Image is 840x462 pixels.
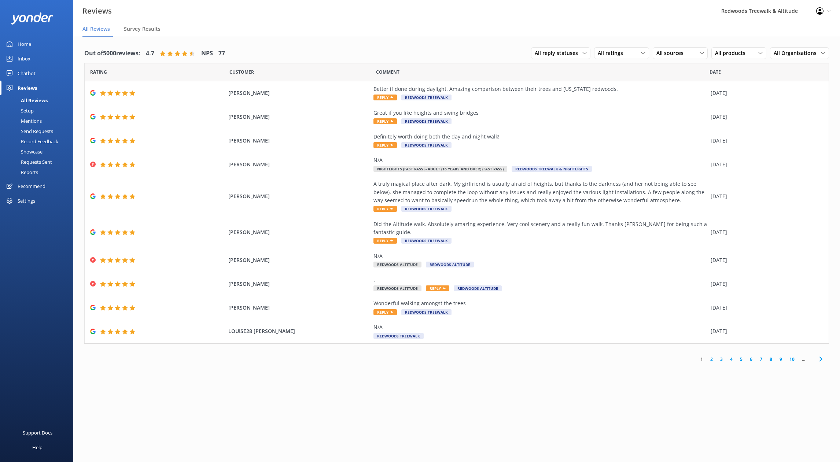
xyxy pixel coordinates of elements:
div: [DATE] [711,228,819,236]
div: [DATE] [711,304,819,312]
span: All products [715,49,750,57]
span: Reply [426,285,449,291]
span: Redwoods Altitude [454,285,502,291]
span: ... [798,356,809,363]
span: Nightlights (Fast Pass) - Adult (16 years and over) (Fast Pass) [373,166,507,172]
div: Record Feedback [4,136,58,147]
div: [DATE] [711,256,819,264]
span: Survey Results [124,25,161,33]
div: N/A [373,252,707,260]
a: 8 [766,356,776,363]
h4: 4.7 [146,49,154,58]
h4: 77 [218,49,225,58]
div: Help [32,440,43,455]
div: A truly magical place after dark. My girlfriend is usually afraid of heights, but thanks to the d... [373,180,707,204]
div: All Reviews [4,95,48,106]
span: [PERSON_NAME] [228,89,370,97]
div: Chatbot [18,66,36,81]
span: [PERSON_NAME] [228,160,370,169]
span: All Reviews [82,25,110,33]
div: [DATE] [711,89,819,97]
div: Setup [4,106,34,116]
h4: NPS [201,49,213,58]
div: Send Requests [4,126,53,136]
span: [PERSON_NAME] [228,304,370,312]
div: Reports [4,167,38,177]
a: 9 [776,356,786,363]
a: 10 [786,356,798,363]
div: Inbox [18,51,30,66]
a: Mentions [4,116,73,126]
a: 6 [746,356,756,363]
a: Send Requests [4,126,73,136]
span: All sources [656,49,688,57]
a: 2 [707,356,716,363]
a: 7 [756,356,766,363]
span: Redwoods Treewalk [401,118,452,124]
a: Requests Sent [4,157,73,167]
span: Redwoods Altitude [426,262,474,267]
div: Settings [18,193,35,208]
a: Setup [4,106,73,116]
span: Redwoods Altitude [373,285,421,291]
a: Reports [4,167,73,177]
div: Requests Sent [4,157,52,167]
div: Better if done during daylight. Amazing comparison between their trees and [US_STATE] redwoods. [373,85,707,93]
div: . [373,276,707,284]
div: [DATE] [711,192,819,200]
span: Date [90,69,107,75]
div: N/A [373,323,707,331]
span: Redwoods Treewalk [401,238,452,244]
span: Date [229,69,254,75]
a: 1 [697,356,707,363]
h4: Out of 5000 reviews: [84,49,140,58]
span: All reply statuses [535,49,582,57]
span: Redwoods Treewalk [401,142,452,148]
span: Question [376,69,399,75]
div: Great if you like heights and swing bridges [373,109,707,117]
span: [PERSON_NAME] [228,192,370,200]
span: [PERSON_NAME] [228,113,370,121]
span: LOUISE28 [PERSON_NAME] [228,327,370,335]
div: [DATE] [711,327,819,335]
span: Reply [373,118,397,124]
div: Definitely worth doing both the day and night walk! [373,133,707,141]
span: [PERSON_NAME] [228,256,370,264]
span: All Organisations [774,49,821,57]
div: Mentions [4,116,42,126]
span: Redwoods Treewalk [401,206,452,212]
span: [PERSON_NAME] [228,280,370,288]
div: [DATE] [711,160,819,169]
span: Redwoods Altitude [373,262,421,267]
span: Reply [373,238,397,244]
div: Wonderful walking amongst the trees [373,299,707,307]
span: Reply [373,142,397,148]
div: Recommend [18,179,45,193]
div: [DATE] [711,280,819,288]
span: All ratings [598,49,627,57]
a: 3 [716,356,726,363]
span: Date [710,69,721,75]
div: Reviews [18,81,37,95]
span: Reply [373,309,397,315]
a: 4 [726,356,736,363]
div: [DATE] [711,113,819,121]
a: All Reviews [4,95,73,106]
div: Showcase [4,147,43,157]
div: Home [18,37,31,51]
span: Reply [373,206,397,212]
a: Record Feedback [4,136,73,147]
span: Redwoods Treewalk [373,333,424,339]
span: Redwoods Treewalk [401,95,452,100]
span: Reply [373,95,397,100]
span: [PERSON_NAME] [228,228,370,236]
a: 5 [736,356,746,363]
div: N/A [373,156,707,164]
h3: Reviews [82,5,112,17]
span: [PERSON_NAME] [228,137,370,145]
div: Did the Altitude walk. Absolutely amazing experience. Very cool scenery and a really fun walk. Th... [373,220,707,237]
div: Support Docs [23,425,52,440]
a: Showcase [4,147,73,157]
div: [DATE] [711,137,819,145]
img: yonder-white-logo.png [11,12,53,25]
